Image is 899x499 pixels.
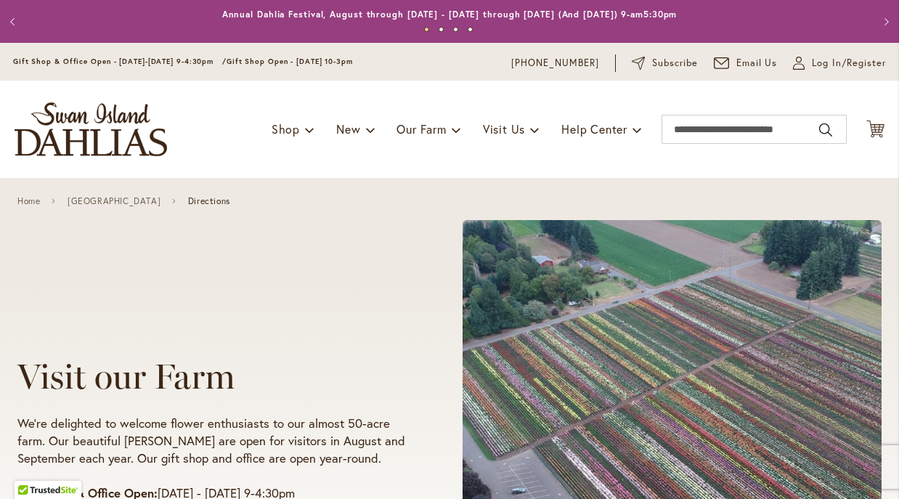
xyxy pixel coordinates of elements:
[453,27,458,32] button: 3 of 4
[812,56,886,70] span: Log In/Register
[511,56,599,70] a: [PHONE_NUMBER]
[17,415,407,467] p: We're delighted to welcome flower enthusiasts to our almost 50-acre farm. Our beautiful [PERSON_N...
[272,121,300,137] span: Shop
[188,196,230,206] span: Directions
[714,56,778,70] a: Email Us
[468,27,473,32] button: 4 of 4
[17,357,407,397] h1: Visit our Farm
[17,196,40,206] a: Home
[13,57,227,66] span: Gift Shop & Office Open - [DATE]-[DATE] 9-4:30pm /
[396,121,446,137] span: Our Farm
[793,56,886,70] a: Log In/Register
[561,121,627,137] span: Help Center
[439,27,444,32] button: 2 of 4
[15,102,167,156] a: store logo
[424,27,429,32] button: 1 of 4
[632,56,698,70] a: Subscribe
[652,56,698,70] span: Subscribe
[227,57,353,66] span: Gift Shop Open - [DATE] 10-3pm
[736,56,778,70] span: Email Us
[68,196,160,206] a: [GEOGRAPHIC_DATA]
[336,121,360,137] span: New
[870,7,899,36] button: Next
[483,121,525,137] span: Visit Us
[222,9,678,20] a: Annual Dahlia Festival, August through [DATE] - [DATE] through [DATE] (And [DATE]) 9-am5:30pm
